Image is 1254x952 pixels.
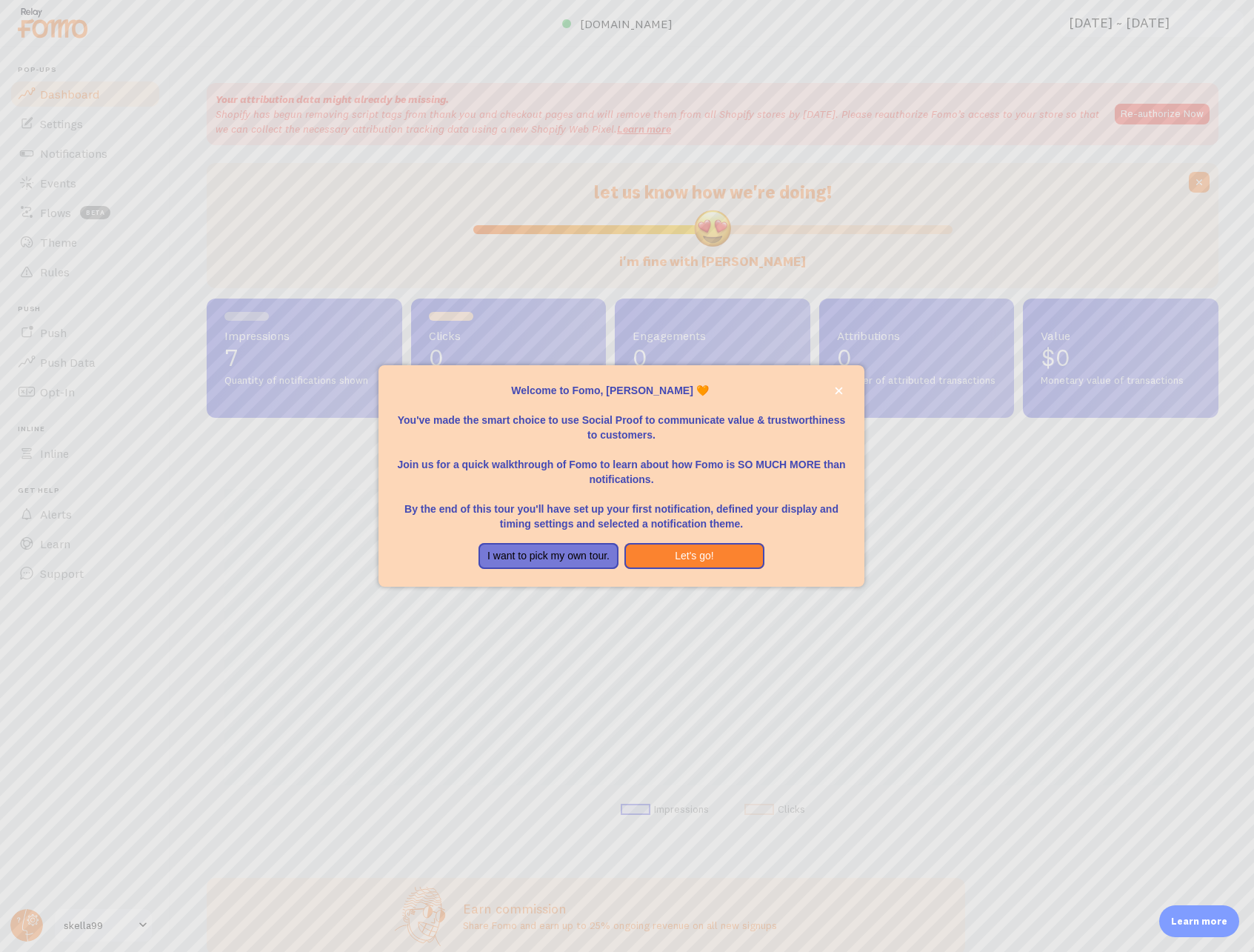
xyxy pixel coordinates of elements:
p: Learn more [1171,914,1227,928]
p: Welcome to Fomo, [PERSON_NAME] 🧡 [396,383,846,398]
p: Join us for a quick walkthrough of Fomo to learn about how Fomo is SO MUCH MORE than notifications. [396,442,846,487]
div: Welcome to Fomo, Tyson Maynes 🧡You&amp;#39;ve made the smart choice to use Social Proof to commun... [378,365,864,587]
div: Learn more [1159,905,1239,937]
button: close, [831,383,847,399]
button: Let's go! [624,543,764,570]
p: By the end of this tour you'll have set up your first notification, defined your display and timi... [396,487,846,531]
button: I want to pick my own tour. [478,543,618,570]
p: You've made the smart choice to use Social Proof to communicate value & trustworthiness to custom... [396,398,846,442]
